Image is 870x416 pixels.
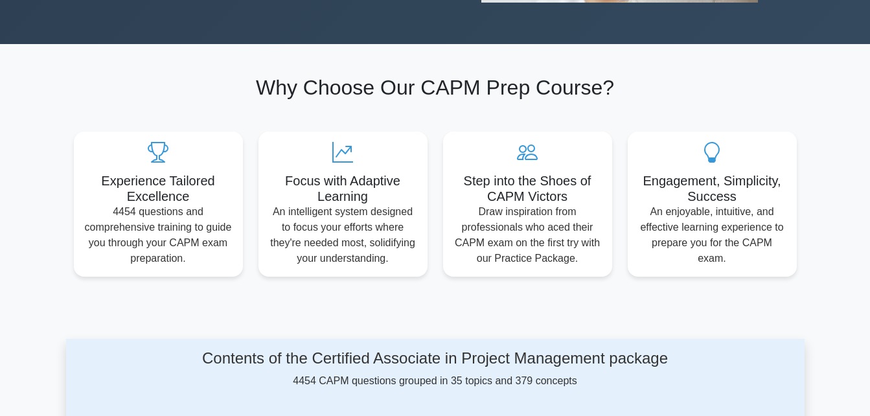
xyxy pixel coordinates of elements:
[453,173,602,204] h5: Step into the Shoes of CAPM Victors
[84,173,233,204] h5: Experience Tailored Excellence
[638,173,786,204] h5: Engagement, Simplicity, Success
[269,204,417,266] p: An intelligent system designed to focus your efforts where they're needed most, solidifying your ...
[453,204,602,266] p: Draw inspiration from professionals who aced their CAPM exam on the first try with our Practice P...
[174,349,696,368] h4: Contents of the Certified Associate in Project Management package
[74,75,797,100] h2: Why Choose Our CAPM Prep Course?
[84,204,233,266] p: 4454 questions and comprehensive training to guide you through your CAPM exam preparation.
[174,349,696,389] div: 4454 CAPM questions grouped in 35 topics and 379 concepts
[269,173,417,204] h5: Focus with Adaptive Learning
[638,204,786,266] p: An enjoyable, intuitive, and effective learning experience to prepare you for the CAPM exam.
